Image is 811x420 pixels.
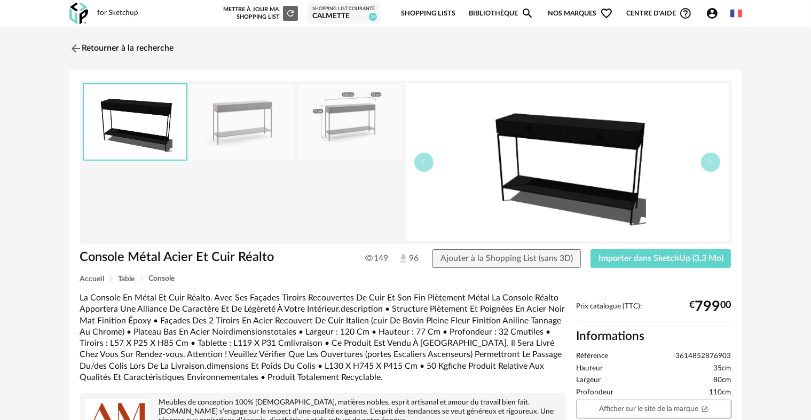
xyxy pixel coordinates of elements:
[626,7,692,20] span: Centre d'aideHelp Circle Outline icon
[80,275,731,283] div: Breadcrumb
[548,1,613,26] span: Nos marques
[432,249,581,268] button: Ajouter à la Shopping List (sans 3D)
[710,388,731,398] span: 110cm
[706,7,719,20] span: Account Circle icon
[312,6,375,12] div: Shopping List courante
[80,275,105,283] span: Accueil
[600,7,613,20] span: Heart Outline icon
[440,254,573,263] span: Ajouter à la Shopping List (sans 3D)
[577,400,731,418] a: Afficher sur le site de la marqueOpen In New icon
[298,84,402,160] img: 9b5bd7878368df37001c36957ce995cd.jpg
[69,42,82,55] img: svg+xml;base64,PHN2ZyB3aWR0aD0iMjQiIGhlaWdodD0iMjQiIHZpZXdCb3g9IjAgMCAyNCAyNCIgZmlsbD0ibm9uZSIgeG...
[312,6,375,21] a: Shopping List courante Calmette 20
[679,7,692,20] span: Help Circle Outline icon
[469,1,534,26] a: BibliothèqueMagnify icon
[401,1,455,26] a: Shopping Lists
[730,7,742,19] img: fr
[312,12,375,21] div: Calmette
[577,388,614,398] span: Profondeur
[398,253,409,264] img: Téléchargements
[119,275,135,283] span: Table
[590,249,731,268] button: Importer dans SketchUp (3,3 Mo)
[577,352,609,361] span: Référence
[365,253,388,264] span: 149
[369,13,377,21] span: 20
[69,3,88,25] img: OXP
[69,37,174,60] a: Retourner à la recherche
[406,83,729,241] img: thumbnail.png
[84,84,186,160] img: thumbnail.png
[80,292,566,383] div: La Console En Métal Et Cuir Réalto. Avec Ses Façades Tiroirs Recouvertes De Cuir Et Son Fin Piète...
[191,84,294,160] img: 42de250f5d3c0678b3fb285aeeb465b3.jpg
[80,249,345,266] h1: Console Métal Acier Et Cuir Réalto
[599,254,723,263] span: Importer dans SketchUp (3,3 Mo)
[521,7,534,20] span: Magnify icon
[714,376,731,385] span: 80cm
[701,405,708,412] span: Open In New icon
[398,253,413,265] span: 96
[577,376,601,385] span: Largeur
[577,302,731,322] div: Prix catalogue (TTC):
[221,6,298,21] div: Mettre à jour ma Shopping List
[676,352,731,361] span: 3614852876903
[149,275,175,282] span: Console
[577,329,731,344] h2: Informations
[577,364,603,374] span: Hauteur
[98,9,139,18] div: for Sketchup
[714,364,731,374] span: 35cm
[690,303,731,311] div: € 00
[286,10,295,16] span: Refresh icon
[695,303,721,311] span: 799
[706,7,723,20] span: Account Circle icon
